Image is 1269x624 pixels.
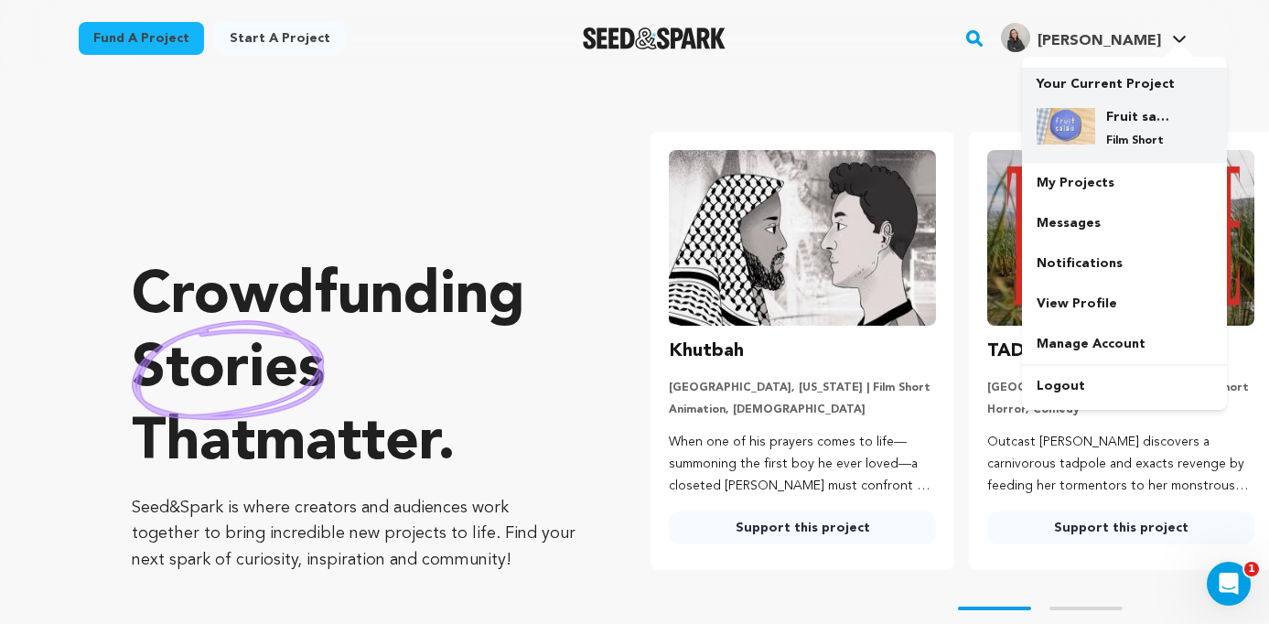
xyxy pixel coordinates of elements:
img: Khutbah image [669,150,936,326]
h3: TADPOLE [987,337,1075,366]
a: Notifications [1022,243,1227,284]
p: Outcast [PERSON_NAME] discovers a carnivorous tadpole and exacts revenge by feeding her tormentor... [987,432,1254,497]
a: Messages [1022,203,1227,243]
div: Olivia H.'s Profile [1001,23,1161,52]
img: hand sketched image [132,320,325,420]
p: Animation, [DEMOGRAPHIC_DATA] [669,403,936,417]
p: [GEOGRAPHIC_DATA], [US_STATE] | Film Short [987,381,1254,395]
img: 233221b6cc66e16a.jpg [1001,23,1030,52]
img: TADPOLE image [987,150,1254,326]
a: Seed&Spark Homepage [583,27,726,49]
p: Horror, Comedy [987,403,1254,417]
span: [PERSON_NAME] [1038,34,1161,48]
span: 1 [1244,562,1259,576]
img: Seed&Spark Logo Dark Mode [583,27,726,49]
a: Olivia H.'s Profile [997,19,1190,52]
span: matter [255,414,437,473]
a: Logout [1022,366,1227,406]
p: [GEOGRAPHIC_DATA], [US_STATE] | Film Short [669,381,936,395]
a: View Profile [1022,284,1227,324]
h3: Khutbah [669,337,744,366]
p: Seed&Spark is where creators and audiences work together to bring incredible new projects to life... [132,495,577,574]
p: Film Short [1106,134,1172,148]
p: When one of his prayers comes to life—summoning the first boy he ever loved—a closeted [PERSON_NA... [669,432,936,497]
p: Crowdfunding that . [132,261,577,480]
span: Olivia H.'s Profile [997,19,1190,58]
a: Start a project [215,22,345,55]
a: Support this project [987,511,1254,544]
iframe: Intercom live chat [1207,562,1251,606]
a: Manage Account [1022,324,1227,364]
a: My Projects [1022,163,1227,203]
a: Your Current Project Fruit salad Film Short [1037,68,1212,163]
p: Your Current Project [1037,68,1212,93]
a: Fund a project [79,22,204,55]
a: Support this project [669,511,936,544]
h4: Fruit salad [1106,108,1172,126]
img: 9745fa31293ed233.png [1037,108,1095,145]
